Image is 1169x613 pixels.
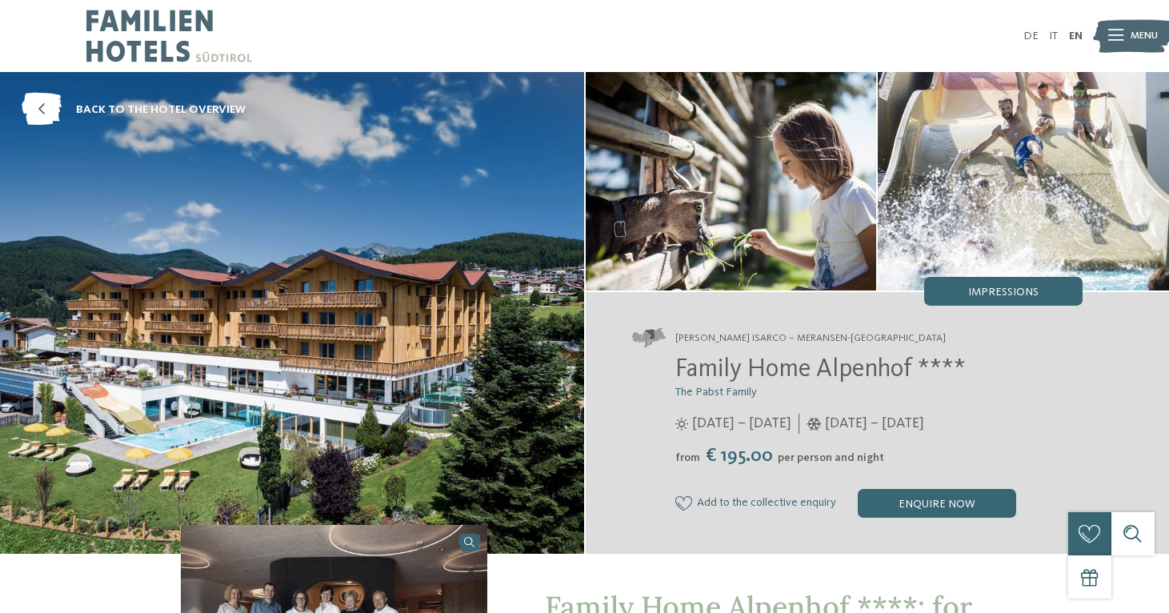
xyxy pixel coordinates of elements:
div: enquire now [858,489,1016,518]
span: Menu [1131,29,1158,43]
span: from [675,452,700,463]
i: Opening times in winter [807,418,822,431]
span: Impressions [968,286,1039,298]
a: back to the hotel overview [22,94,246,126]
span: per person and night [778,452,884,463]
span: The Pabst Family [675,387,757,398]
span: back to the hotel overview [76,102,246,118]
i: Opening times in summer [675,418,688,431]
span: [DATE] – [DATE] [692,414,791,434]
span: [DATE] – [DATE] [825,414,924,434]
a: EN [1069,30,1083,42]
span: Family Home Alpenhof **** [675,357,966,383]
img: The family hotel in Meransen: everything is possible [878,72,1169,290]
a: IT [1049,30,1058,42]
span: [PERSON_NAME] Isarco – Meransen-[GEOGRAPHIC_DATA] [675,331,946,346]
span: Add to the collective enquiry [697,497,836,510]
span: € 195.00 [702,447,776,466]
a: DE [1023,30,1039,42]
img: The family hotel in Meransen: everything is possible [586,72,877,290]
